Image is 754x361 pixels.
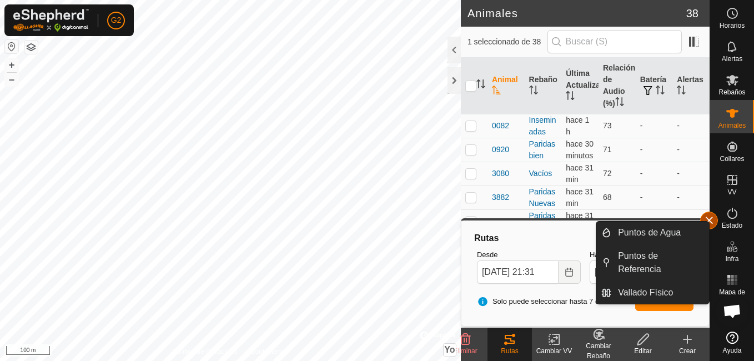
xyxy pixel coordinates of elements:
button: + [5,58,18,72]
p-sorticon: Activar para ordenar [566,93,575,102]
span: Puntos de Agua [618,226,681,239]
p-sorticon: Activar para ordenar [476,81,485,90]
td: - [636,138,673,162]
td: - [672,209,710,233]
span: Alertas [722,56,742,62]
span: 69 [603,217,612,225]
a: Ayuda [710,327,754,358]
span: Rebaños [718,89,745,96]
div: Paridas bien [529,138,557,162]
div: Paridas Nuevas [529,186,557,209]
button: Restablecer Mapa [5,40,18,53]
span: 0082 [492,120,509,132]
span: 71 [603,145,612,154]
span: Ayuda [723,347,742,354]
div: Cambiar VV [532,346,576,356]
font: Alertas [677,75,703,84]
span: Yo [444,345,455,354]
span: Collares [720,156,744,162]
span: Eliminar [453,347,477,355]
span: 21 sept 2025, 21:06 [566,211,594,232]
span: 21 sept 2025, 21:06 [566,187,594,208]
font: Batería [640,75,666,84]
span: 38 [686,5,698,22]
div: Editar [621,346,665,356]
label: Hasta [590,249,693,260]
li: Puntos de Referencia [596,245,709,280]
li: Vallado Físico [596,282,709,304]
a: Puntos de Agua [611,222,709,244]
div: Cambiar Rebaño [576,341,621,361]
span: 73 [603,121,612,130]
font: Última Actualización [566,69,616,89]
span: 4571 [492,215,509,227]
div: Chat abierto [716,294,749,328]
font: Animal [492,75,518,84]
button: Elija la fecha [559,260,581,284]
span: VV [727,189,736,195]
td: - [636,114,673,138]
td: - [672,114,710,138]
span: Animales [718,122,746,129]
button: Yo [444,344,456,356]
span: 72 [603,169,612,178]
span: 1 seleccionado de 38 [468,36,547,48]
a: Política de Privacidad [173,347,237,357]
span: 21 sept 2025, 20:36 [566,116,589,136]
p-sorticon: Activar para ordenar [677,87,686,96]
span: Horarios [720,22,745,29]
a: Contáctenos [250,347,288,357]
font: Relación de Audio (%) [603,63,635,108]
font: Rebaño [529,75,557,84]
div: Inseminadas [529,114,557,138]
span: 3080 [492,168,509,179]
img: Logo Gallagher [13,9,89,32]
span: Puntos de Referencia [618,249,702,276]
p-sorticon: Activar para ordenar [615,99,624,108]
span: Mapa de Calor [713,289,751,302]
li: Puntos de Agua [596,222,709,244]
button: – [5,73,18,86]
p-sorticon: Activar para ordenar [529,87,538,96]
td: - [636,185,673,209]
span: G2 [111,14,122,26]
td: - [672,162,710,185]
div: Rutas [472,232,698,245]
span: 21 sept 2025, 21:06 [566,163,594,184]
td: - [672,185,710,209]
span: Vallado Físico [618,286,673,299]
p-sorticon: Activar para ordenar [656,87,665,96]
div: Crear [665,346,710,356]
span: 21 sept 2025, 21:06 [566,139,594,160]
span: 3882 [492,192,509,203]
div: Paridas bien [529,210,557,233]
div: Vacíos [529,168,557,179]
span: 68 [603,193,612,202]
a: Vallado Físico [611,282,709,304]
h2: Animales [468,7,686,20]
span: 0920 [492,144,509,156]
span: Solo puede seleccionar hasta 7 días [477,296,609,307]
td: - [672,138,710,162]
td: - [636,162,673,185]
span: Estado [722,222,742,229]
input: Buscar (S) [547,30,682,53]
a: Puntos de Referencia [611,245,709,280]
span: Infra [725,255,738,262]
p-sorticon: Activar para ordenar [492,87,501,96]
div: Rutas [487,346,532,356]
button: Capas del Mapa [24,41,38,54]
td: - [636,209,673,233]
label: Desde [477,249,581,260]
span: 21 sept 2025, 21:07 [566,307,594,327]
